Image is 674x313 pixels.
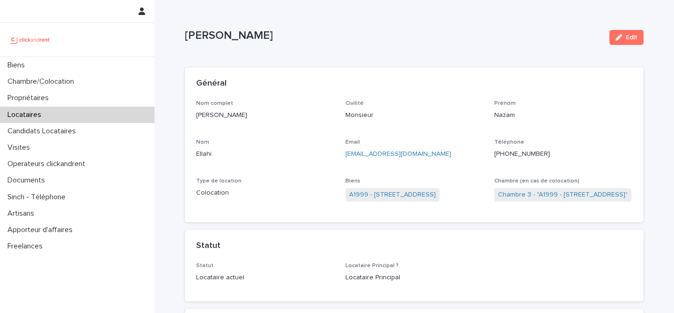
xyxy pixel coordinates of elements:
p: Monsieur [345,110,484,120]
span: Email [345,139,360,145]
p: Freelances [4,242,50,251]
img: UCB0brd3T0yccxBKYDjQ [7,30,53,49]
h2: Statut [196,241,220,251]
p: Ellahi [196,149,334,159]
p: Propriétaires [4,94,56,102]
span: Civilité [345,101,364,106]
span: Biens [345,178,360,184]
p: [PERSON_NAME] [185,29,602,43]
p: [PHONE_NUMBER] [494,149,632,159]
a: A1999 - [STREET_ADDRESS] [349,190,436,200]
a: [EMAIL_ADDRESS][DOMAIN_NAME] [345,151,451,157]
p: Candidats Locataires [4,127,83,136]
p: Operateurs clickandrent [4,160,93,168]
p: Sinch - Téléphone [4,193,73,202]
p: Locataires [4,110,49,119]
span: Locataire Principal ? [345,263,399,269]
button: Edit [609,30,644,45]
p: Apporteur d'affaires [4,226,80,234]
span: Téléphone [494,139,524,145]
span: Type de location [196,178,242,184]
h2: Général [196,79,227,89]
span: Edit [626,34,637,41]
p: Biens [4,61,32,70]
span: Nom complet [196,101,233,106]
span: Nom [196,139,209,145]
p: Locataire Principal [345,273,484,283]
span: Statut [196,263,213,269]
p: Colocation [196,188,334,198]
span: Prénom [494,101,516,106]
span: Chambre (en cas de colocation) [494,178,579,184]
a: Chambre 3 - "A1999 - [STREET_ADDRESS]" [498,190,628,200]
p: Nazam [494,110,632,120]
p: Visites [4,143,37,152]
p: Artisans [4,209,42,218]
p: Documents [4,176,52,185]
p: Locataire actuel [196,273,334,283]
p: Chambre/Colocation [4,77,81,86]
p: [PERSON_NAME] [196,110,334,120]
